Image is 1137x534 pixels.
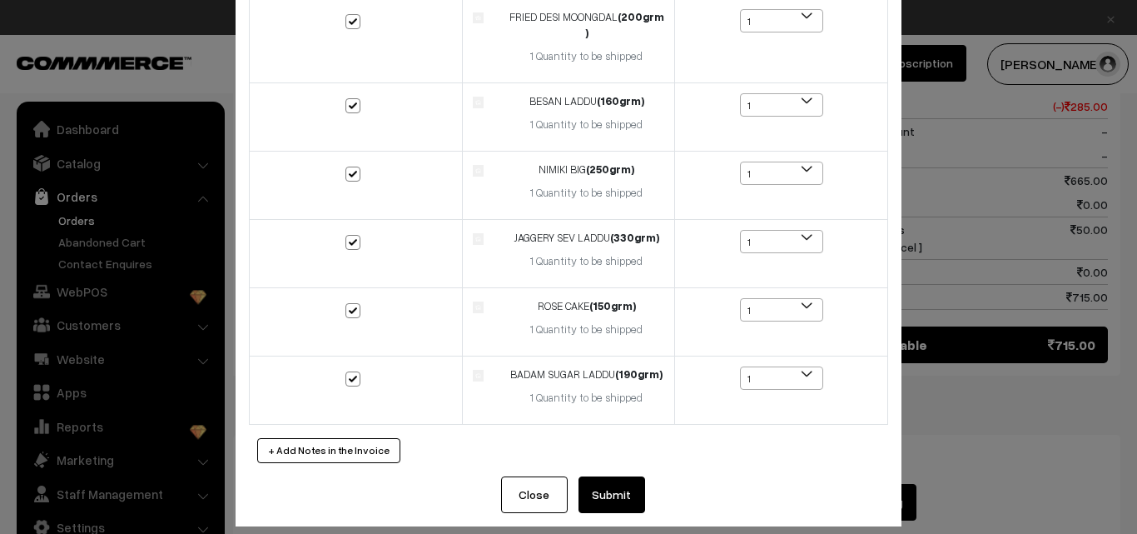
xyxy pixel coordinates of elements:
[509,367,664,383] div: BADAM SUGAR LADDU
[473,12,484,23] img: product.jpg
[509,253,664,270] div: 1 Quantity to be shipped
[509,298,664,315] div: ROSE CAKE
[589,299,636,312] strong: (150grm)
[509,93,664,110] div: BESAN LADDU
[740,298,823,322] span: 1
[741,231,822,254] span: 1
[740,367,823,390] span: 1
[473,370,484,381] img: product.jpg
[740,93,823,117] span: 1
[509,390,664,407] div: 1 Quantity to be shipped
[509,9,664,42] div: FRIED DESI MOONGDAL
[509,230,664,247] div: JAGGERY SEV LADDU
[585,10,664,40] strong: (200grm )
[509,162,664,178] div: NIMIKI BIG
[473,302,484,312] img: product.jpg
[473,233,484,244] img: product.jpg
[509,185,664,202] div: 1 Quantity to be shipped
[615,367,663,381] strong: (190grm)
[578,477,645,513] button: Submit
[610,231,659,244] strong: (330grm)
[509,48,664,65] div: 1 Quantity to be shipped
[509,322,664,338] div: 1 Quantity to be shipped
[597,94,644,107] strong: (160grm)
[740,230,823,253] span: 1
[740,9,823,32] span: 1
[741,299,822,322] span: 1
[740,162,823,185] span: 1
[473,97,484,107] img: product.jpg
[741,10,822,33] span: 1
[501,477,568,513] button: Close
[586,162,634,176] strong: (250grm)
[741,367,822,391] span: 1
[473,165,484,176] img: product.jpg
[741,162,822,186] span: 1
[741,94,822,117] span: 1
[509,117,664,133] div: 1 Quantity to be shipped
[257,438,400,463] button: + Add Notes in the Invoice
